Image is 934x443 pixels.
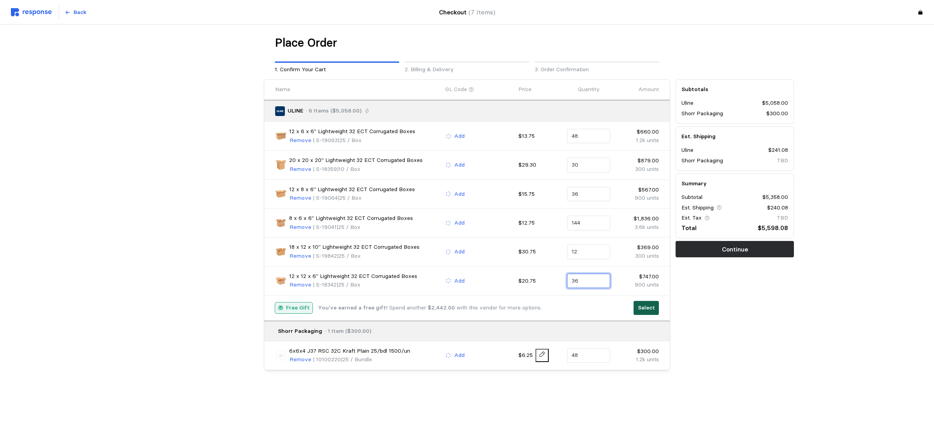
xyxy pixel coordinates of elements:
[454,132,465,141] p: Add
[275,159,286,171] img: S-18359
[289,193,312,203] button: Remove
[341,356,372,363] span: | 25 / Bundle
[290,223,311,232] p: Remove
[275,35,337,51] h1: Place Order
[767,204,788,212] p: $240.08
[722,244,748,254] p: Continue
[290,355,311,364] p: Remove
[338,137,362,144] span: | 25 / Box
[290,194,311,202] p: Remove
[288,107,303,115] p: ULINE
[766,109,788,118] p: $300.00
[616,165,659,174] p: 300 units
[338,194,362,201] span: | 25 / Box
[318,304,388,311] b: You've earned a free gift!
[616,223,659,232] p: 3.6k units
[289,214,413,223] p: 8 x 6 x 6" Lightweight 32 ECT Corrugated Boxes
[289,127,415,136] p: 12 x 6 x 6" Lightweight 32 ECT Corrugated Boxes
[275,85,290,94] p: Name
[758,223,788,233] p: $5,598.08
[445,190,465,199] button: Add
[313,194,338,201] span: | S-19064
[439,7,495,17] h4: Checkout
[454,277,465,285] p: Add
[518,161,562,169] p: $29.30
[535,65,659,74] p: 3. Order Confirmation
[616,347,659,356] p: $300.00
[454,351,465,360] p: Add
[638,85,659,94] p: Amount
[762,193,788,202] p: $5,358.00
[572,158,606,172] input: Qty
[616,214,659,223] p: $1,836.00
[578,85,600,94] p: Quantity
[616,252,659,260] p: 300 units
[290,165,311,174] p: Remove
[676,241,794,257] button: Continue
[454,190,465,199] p: Add
[572,216,606,230] input: Qty
[681,156,723,165] p: Shorr Packaging
[289,251,312,261] button: Remove
[518,85,532,94] p: Price
[616,243,659,252] p: $369.00
[445,276,465,286] button: Add
[445,218,465,228] button: Add
[405,65,529,74] p: 2. Billing & Delivery
[275,188,286,200] img: S-19064
[286,304,310,312] p: Free Gift
[518,248,562,256] p: $30.75
[74,8,86,17] p: Back
[616,281,659,289] p: 900 units
[289,243,420,251] p: 18 x 12 x 10" Lightweight 32 ECT Corrugated Boxes
[762,99,788,107] p: $5,058.00
[389,304,542,311] span: Spend another with this vendor for more options.
[518,351,533,360] p: $6.25
[454,219,465,227] p: Add
[616,194,659,202] p: 900 units
[518,132,562,141] p: $13.75
[290,136,311,145] p: Remove
[289,280,312,290] button: Remove
[616,186,659,194] p: $567.00
[572,274,606,288] input: Qty
[445,247,465,257] button: Add
[454,248,465,256] p: Add
[634,301,659,315] button: Select
[681,223,697,233] p: Total
[445,160,465,170] button: Add
[681,146,693,155] p: Uline
[313,223,337,230] span: | S-19041
[275,246,286,258] img: S-19842
[681,109,723,118] p: Shorr Packaging
[445,85,467,94] p: GL Code
[60,5,91,20] button: Back
[337,165,360,172] span: | 10 / Box
[777,214,788,222] p: TBD
[445,351,465,360] button: Add
[275,65,399,74] p: 1. Confirm Your Cart
[337,252,361,259] span: | 25 / Box
[681,132,788,141] h5: Est. Shipping
[313,165,337,172] span: | S-18359
[616,136,659,145] p: 1.2k units
[518,219,562,227] p: $12.75
[289,136,312,145] button: Remove
[572,348,606,362] input: Qty
[469,9,495,16] span: (7 Items)
[313,281,337,288] span: | S-18342
[289,165,312,174] button: Remove
[681,204,714,212] p: Est. Shipping
[616,355,659,364] p: 1.2k units
[572,245,606,259] input: Qty
[289,347,410,355] p: 6x6x4 J37 RSC 32C Kraft Plain 25/bdl 1500/un
[337,281,360,288] span: | 25 / Box
[681,214,702,222] p: Est. Tax
[768,146,788,155] p: $241.08
[289,223,312,232] button: Remove
[289,185,415,194] p: 12 x 8 x 6" Lightweight 32 ECT Corrugated Boxes
[681,179,788,188] h5: Summary
[337,223,360,230] span: | 25 / Box
[306,107,362,115] p: · 6 Items ($5,058.00)
[518,190,562,199] p: $15.75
